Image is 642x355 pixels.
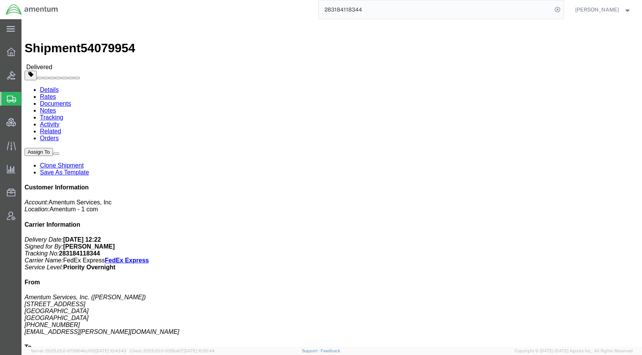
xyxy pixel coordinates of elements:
[515,348,633,354] span: Copyright © [DATE]-[DATE] Agistix Inc., All Rights Reserved
[184,348,215,353] span: [DATE] 10:52:44
[575,5,632,14] button: [PERSON_NAME]
[319,0,552,19] input: Search for shipment number, reference number
[302,348,321,353] a: Support
[31,348,126,353] span: Server: 2025.20.0-970904bc0f3
[22,19,642,347] iframe: FS Legacy Container
[321,348,340,353] a: Feedback
[575,5,619,14] span: Kent Gilman
[95,348,126,353] span: [DATE] 10:43:43
[130,348,215,353] span: Client: 2025.20.0-035ba07
[5,4,58,15] img: logo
